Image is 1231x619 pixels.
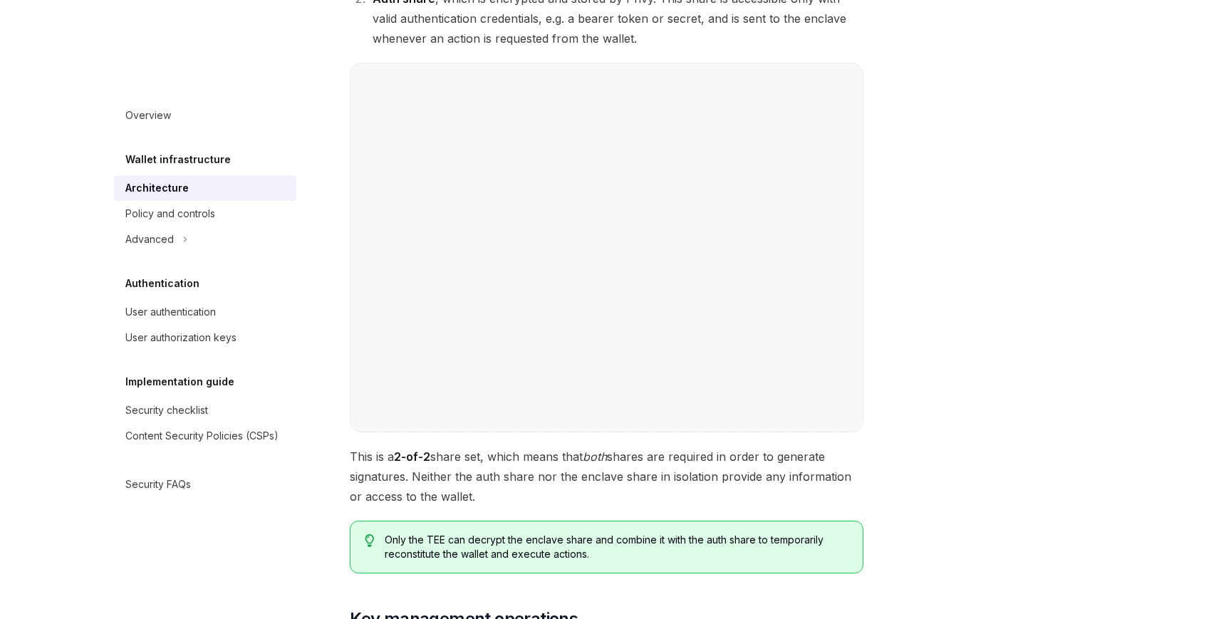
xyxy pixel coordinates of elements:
span: This is a share set, which means that shares are required in order to generate signatures. Neithe... [350,447,863,506]
div: User authentication [125,303,216,321]
button: Advanced [114,227,296,252]
a: Security FAQs [114,472,296,497]
a: Overview [114,103,296,128]
div: Security checklist [125,402,208,419]
a: Policy and controls [114,201,296,227]
strong: 2-of-2 [394,449,430,464]
em: both [583,449,607,464]
div: Advanced [125,231,174,248]
a: User authentication [114,299,296,325]
div: User authorization keys [125,329,237,346]
a: Content Security Policies (CSPs) [114,423,296,449]
h5: Wallet infrastructure [125,151,231,168]
div: Security FAQs [125,476,191,493]
div: Overview [125,107,171,124]
span: Only the TEE can decrypt the enclave share and combine it with the auth share to temporarily reco... [385,533,848,561]
a: Architecture [114,175,296,201]
a: Security checklist [114,397,296,423]
a: User authorization keys [114,325,296,350]
svg: Tip [365,534,375,547]
div: Policy and controls [125,205,215,222]
div: Content Security Policies (CSPs) [125,427,279,444]
h5: Implementation guide [125,373,234,390]
div: Architecture [125,180,189,197]
h5: Authentication [125,275,199,292]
